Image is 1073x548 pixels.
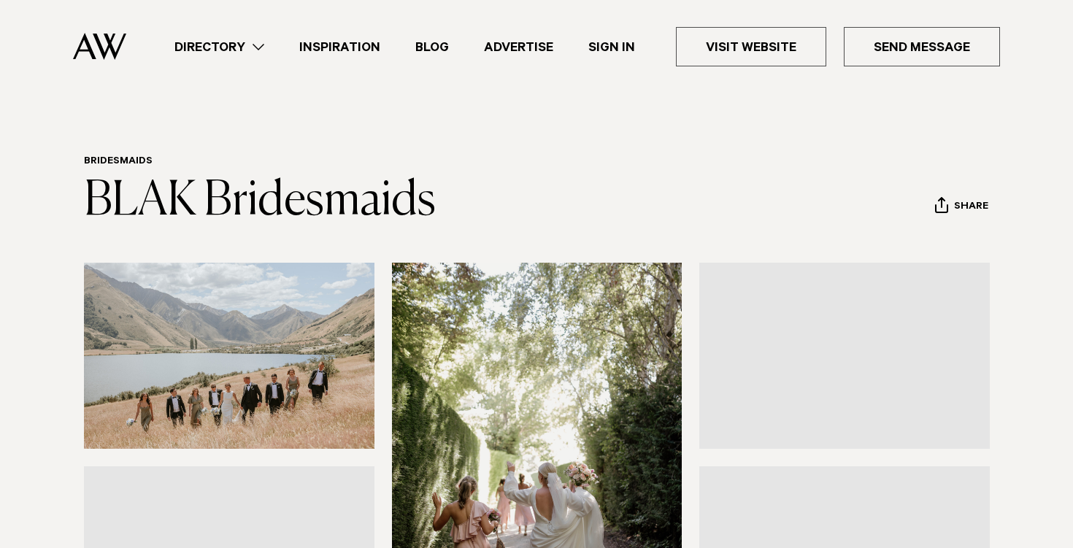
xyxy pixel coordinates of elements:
[398,37,466,57] a: Blog
[571,37,653,57] a: Sign In
[73,33,126,60] img: Auckland Weddings Logo
[676,27,826,66] a: Visit Website
[466,37,571,57] a: Advertise
[844,27,1000,66] a: Send Message
[84,178,436,225] a: BLAK Bridesmaids
[157,37,282,57] a: Directory
[84,156,153,168] a: Bridesmaids
[954,201,988,215] span: Share
[934,196,989,218] button: Share
[282,37,398,57] a: Inspiration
